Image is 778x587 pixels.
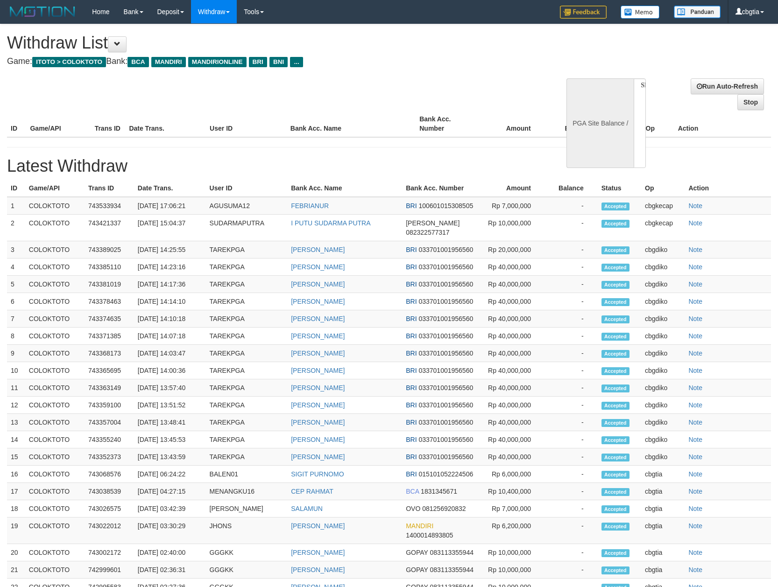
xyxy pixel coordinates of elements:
th: Bank Acc. Number [416,111,480,137]
td: TAREKPGA [206,414,288,431]
td: AGUSUMA12 [206,197,288,215]
a: [PERSON_NAME] [291,367,345,374]
th: Balance [545,180,598,197]
td: Rp 10,000,000 [479,215,545,241]
span: BRI [406,419,417,426]
span: 033701001956560 [418,367,473,374]
span: Accepted [601,315,629,323]
td: 3 [7,241,25,259]
td: 5 [7,276,25,293]
span: BRI [406,401,417,409]
td: COLOKTOTO [25,259,85,276]
span: Accepted [601,367,629,375]
span: MANDIRI [151,57,186,67]
td: 743068576 [85,466,134,483]
a: [PERSON_NAME] [291,332,345,340]
a: Note [688,263,702,271]
a: Note [688,488,702,495]
td: TAREKPGA [206,241,288,259]
td: [DATE] 17:06:21 [134,197,206,215]
td: Rp 20,000,000 [479,241,545,259]
th: Date Trans. [125,111,206,137]
span: 100601015308505 [418,202,473,210]
td: JHONS [206,517,288,544]
td: TAREKPGA [206,379,288,397]
td: 13 [7,414,25,431]
td: - [545,431,598,448]
td: TAREKPGA [206,448,288,466]
td: [DATE] 04:27:15 [134,483,206,500]
td: 743365695 [85,362,134,379]
td: Rp 10,000,000 [479,544,545,561]
td: cbgkecap [641,215,685,241]
span: Accepted [601,471,629,479]
span: 033701001956560 [418,453,473,461]
span: BCA [406,488,419,495]
span: [PERSON_NAME] [406,219,460,227]
td: cbgdiko [641,241,685,259]
td: [DATE] 14:07:18 [134,328,206,345]
span: GOPAY [406,549,428,556]
td: [DATE] 06:24:22 [134,466,206,483]
a: [PERSON_NAME] [291,349,345,357]
th: Trans ID [91,111,126,137]
th: User ID [206,111,287,137]
td: 743002172 [85,544,134,561]
span: Accepted [601,246,629,254]
td: cbgdiko [641,397,685,414]
td: 743368173 [85,345,134,362]
img: MOTION_logo.png [7,5,78,19]
td: COLOKTOTO [25,466,85,483]
td: Rp 6,000,000 [479,466,545,483]
span: BRI [406,470,417,478]
td: COLOKTOTO [25,310,85,328]
td: TAREKPGA [206,431,288,448]
h1: Withdraw List [7,34,509,52]
span: 033701001956560 [418,315,473,322]
span: 033701001956560 [418,246,473,253]
td: cbgdiko [641,379,685,397]
td: 14 [7,431,25,448]
a: Note [688,349,702,357]
a: Note [688,280,702,288]
td: cbgtia [641,517,685,544]
a: SIGIT PURNOMO [291,470,344,478]
td: 2 [7,215,25,241]
span: Accepted [601,505,629,513]
span: BCA [127,57,149,67]
span: BNI [269,57,288,67]
td: - [545,414,598,431]
td: [DATE] 13:45:53 [134,431,206,448]
td: - [545,517,598,544]
a: [PERSON_NAME] [291,315,345,322]
a: Note [688,453,702,461]
span: BRI [406,349,417,357]
span: Accepted [601,333,629,341]
td: - [545,328,598,345]
td: 8 [7,328,25,345]
th: Game/API [26,111,91,137]
td: COLOKTOTO [25,414,85,431]
td: - [545,397,598,414]
span: Accepted [601,281,629,289]
td: TAREKPGA [206,259,288,276]
th: Op [641,180,685,197]
span: OVO [406,505,420,512]
td: - [545,197,598,215]
h4: Game: Bank: [7,57,509,66]
span: Accepted [601,220,629,228]
td: - [545,345,598,362]
td: Rp 40,000,000 [479,448,545,466]
td: COLOKTOTO [25,517,85,544]
td: 743359100 [85,397,134,414]
a: [PERSON_NAME] [291,566,345,573]
td: cbgtia [641,483,685,500]
a: [PERSON_NAME] [291,436,345,443]
span: Accepted [601,488,629,496]
td: COLOKTOTO [25,483,85,500]
span: Accepted [601,523,629,531]
th: Bank Acc. Number [402,180,478,197]
td: 743421337 [85,215,134,241]
a: [PERSON_NAME] [291,280,345,288]
a: Note [688,332,702,340]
